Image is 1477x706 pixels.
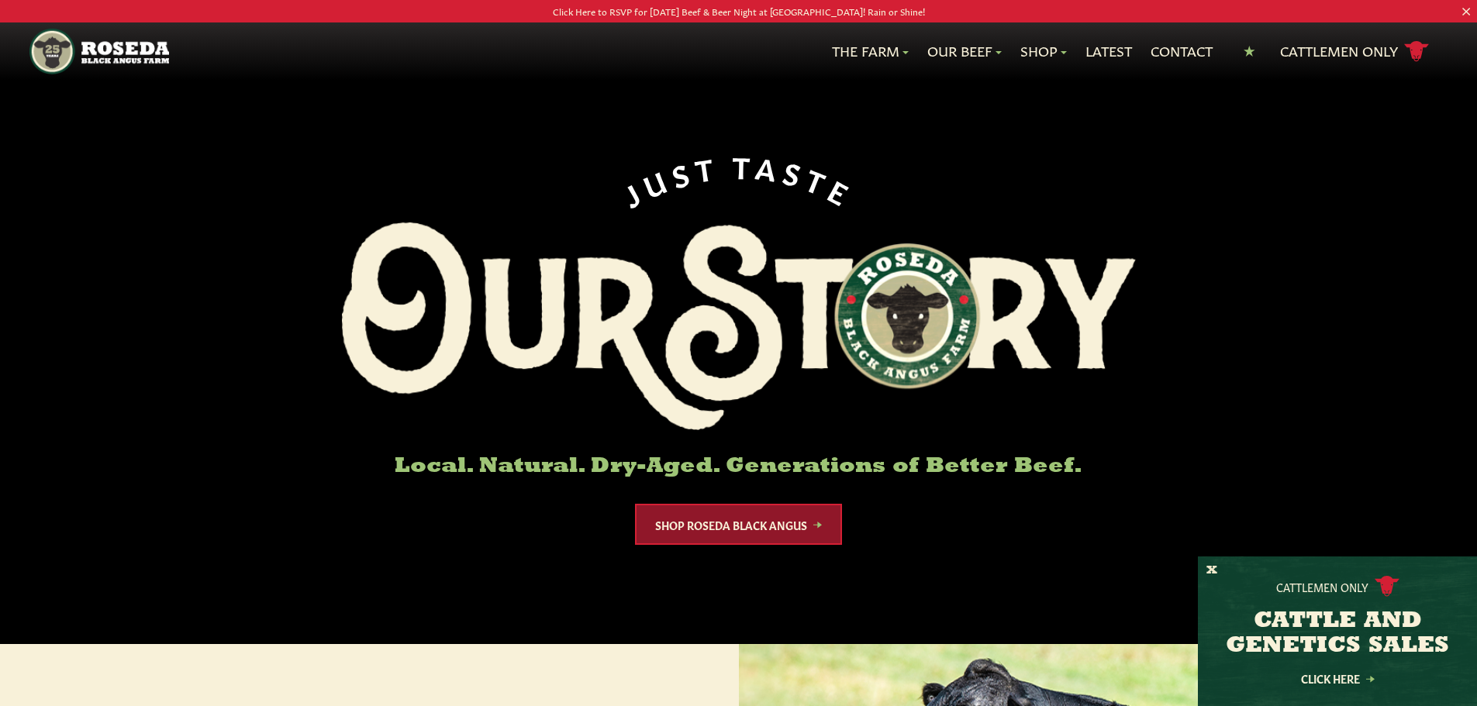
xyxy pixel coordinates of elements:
[668,153,698,189] span: S
[1280,38,1429,65] a: Cattlemen Only
[754,150,785,184] span: A
[927,41,1002,61] a: Our Beef
[1375,576,1399,597] img: cattle-icon.svg
[635,504,842,545] a: Shop Roseda Black Angus
[832,41,909,61] a: The Farm
[74,3,1403,19] p: Click Here to RSVP for [DATE] Beef & Beer Night at [GEOGRAPHIC_DATA]! Rain or Shine!
[1276,579,1368,594] p: Cattlemen Only
[1206,563,1217,579] button: X
[733,149,757,181] span: T
[616,149,862,210] div: JUST TASTE
[1020,41,1067,61] a: Shop
[1085,41,1132,61] a: Latest
[825,172,861,210] span: E
[29,29,168,74] img: https://roseda.com/wp-content/uploads/2021/05/roseda-25-header.png
[1268,673,1407,684] a: Click Here
[1217,609,1458,659] h3: CATTLE AND GENETICS SALES
[342,222,1136,430] img: Roseda Black Aangus Farm
[342,455,1136,479] h6: Local. Natural. Dry-Aged. Generations of Better Beef.
[1151,41,1213,61] a: Contact
[693,150,722,184] span: T
[616,173,649,210] span: J
[802,161,837,199] span: T
[781,154,811,190] span: S
[29,22,1448,81] nav: Main Navigation
[637,160,675,200] span: U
